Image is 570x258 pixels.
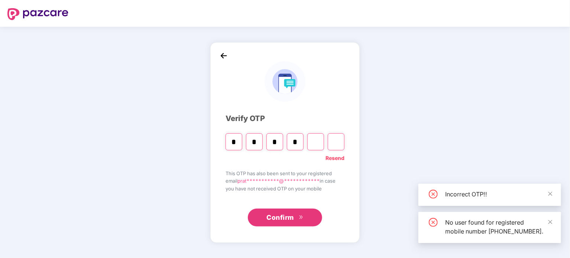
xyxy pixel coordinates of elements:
div: Incorrect OTP!! [445,190,552,199]
img: logo [7,8,68,20]
img: back_icon [218,50,229,61]
span: email in case [226,177,344,184]
input: Digit 3 [266,133,283,150]
input: Digit 5 [307,133,324,150]
input: Digit 2 [246,133,263,150]
span: Confirm [266,212,294,223]
span: This OTP has also been sent to your registered [226,170,344,177]
input: Please enter verification code. Digit 1 [226,133,242,150]
span: you have not received OTP on your mobile [226,185,344,192]
span: close [548,191,553,196]
div: Verify OTP [226,113,344,124]
button: Confirmdouble-right [248,209,322,226]
img: logo [265,61,305,102]
span: close-circle [429,190,438,199]
span: close-circle [429,218,438,227]
span: close [548,219,553,225]
input: Digit 6 [328,133,344,150]
span: double-right [299,215,304,221]
a: Resend [326,154,344,162]
input: Digit 4 [287,133,304,150]
div: No user found for registered mobile number [PHONE_NUMBER]. [445,218,552,236]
